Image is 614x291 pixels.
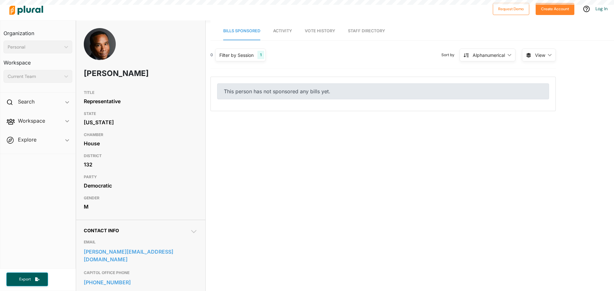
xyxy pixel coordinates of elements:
[493,3,529,15] button: Request Demo
[15,277,35,282] span: Export
[84,181,198,190] div: Democratic
[493,5,529,12] a: Request Demo
[8,73,62,80] div: Current Team
[84,269,198,277] h3: CAPITOL OFFICE PHONE
[6,272,48,286] button: Export
[84,238,198,246] h3: EMAIL
[473,52,505,58] div: Alphanumerical
[84,152,198,160] h3: DISTRICT
[84,194,198,202] h3: GENDER
[84,173,198,181] h3: PARTY
[84,118,198,127] div: [US_STATE]
[348,22,385,40] a: Staff Directory
[8,44,62,50] div: Personal
[536,5,574,12] a: Create Account
[84,160,198,169] div: 132
[305,28,335,33] span: Vote History
[305,22,335,40] a: Vote History
[84,247,198,264] a: [PERSON_NAME][EMAIL_ADDRESS][DOMAIN_NAME]
[210,52,213,58] div: 0
[595,6,608,11] a: Log In
[535,52,545,58] span: View
[84,131,198,139] h3: CHAMBER
[18,98,35,105] h2: Search
[536,3,574,15] button: Create Account
[223,28,260,33] span: Bills Sponsored
[84,110,198,118] h3: STATE
[4,53,72,67] h3: Workspace
[84,64,152,83] h1: [PERSON_NAME]
[84,278,198,287] a: [PHONE_NUMBER]
[273,22,292,40] a: Activity
[84,96,198,106] div: Representative
[84,139,198,148] div: House
[217,83,549,99] div: This person has not sponsored any bills yet.
[84,28,116,75] img: Headshot of Brian Prince
[4,24,72,38] h3: Organization
[441,52,460,58] span: Sort by
[219,52,254,58] div: Filter by Session
[84,228,119,233] span: Contact Info
[273,28,292,33] span: Activity
[84,89,198,96] h3: TITLE
[257,51,264,59] div: 1
[223,22,260,40] a: Bills Sponsored
[84,202,198,211] div: M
